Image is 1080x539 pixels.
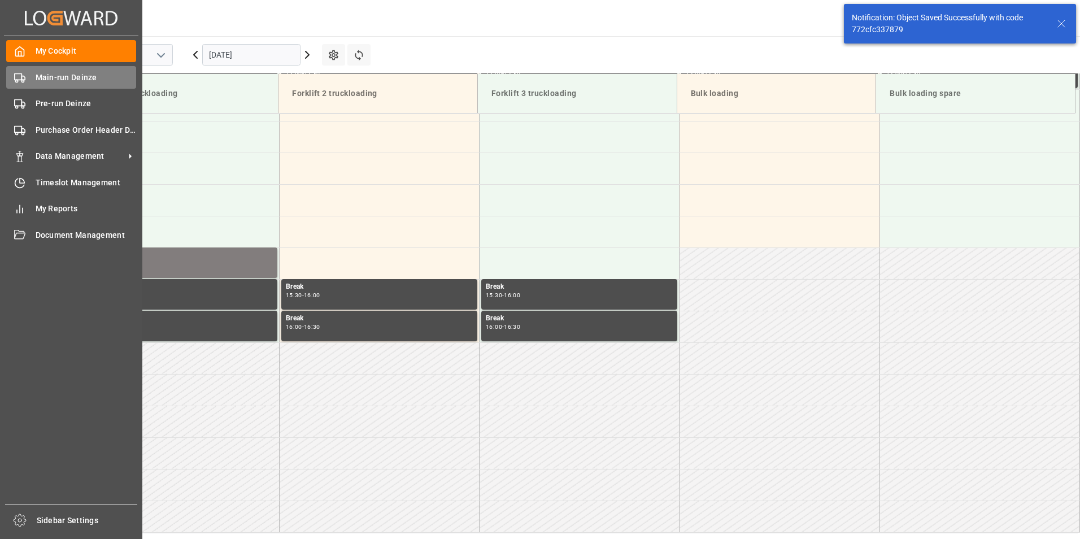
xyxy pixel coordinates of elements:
[302,293,304,298] div: -
[6,66,136,88] a: Main-run Deinze
[304,324,320,329] div: 16:30
[88,83,269,104] div: Forklift 1 truckloading
[286,293,302,298] div: 15:30
[36,72,137,84] span: Main-run Deinze
[502,324,504,329] div: -
[6,93,136,115] a: Pre-run Deinze
[36,150,125,162] span: Data Management
[202,44,301,66] input: DD.MM.YYYY
[36,229,137,241] span: Document Management
[6,40,136,62] a: My Cockpit
[504,324,520,329] div: 16:30
[487,83,668,104] div: Forklift 3 truckloading
[486,293,502,298] div: 15:30
[302,324,304,329] div: -
[85,250,273,261] div: ,
[286,324,302,329] div: 16:00
[502,293,504,298] div: -
[85,281,273,293] div: Break
[6,171,136,193] a: Timeslot Management
[885,83,1066,104] div: Bulk loading spare
[85,261,273,271] div: Main ref : DEMATRA
[85,313,273,324] div: Break
[486,313,673,324] div: Break
[304,293,320,298] div: 16:00
[504,293,520,298] div: 16:00
[36,203,137,215] span: My Reports
[36,45,137,57] span: My Cockpit
[486,324,502,329] div: 16:00
[36,177,137,189] span: Timeslot Management
[36,124,137,136] span: Purchase Order Header Deinze
[486,281,673,293] div: Break
[6,119,136,141] a: Purchase Order Header Deinze
[37,515,138,527] span: Sidebar Settings
[852,12,1046,36] div: Notification: Object Saved Successfully with code 772cfc337879
[288,83,468,104] div: Forklift 2 truckloading
[686,83,867,104] div: Bulk loading
[36,98,137,110] span: Pre-run Deinze
[152,46,169,64] button: open menu
[286,313,473,324] div: Break
[286,281,473,293] div: Break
